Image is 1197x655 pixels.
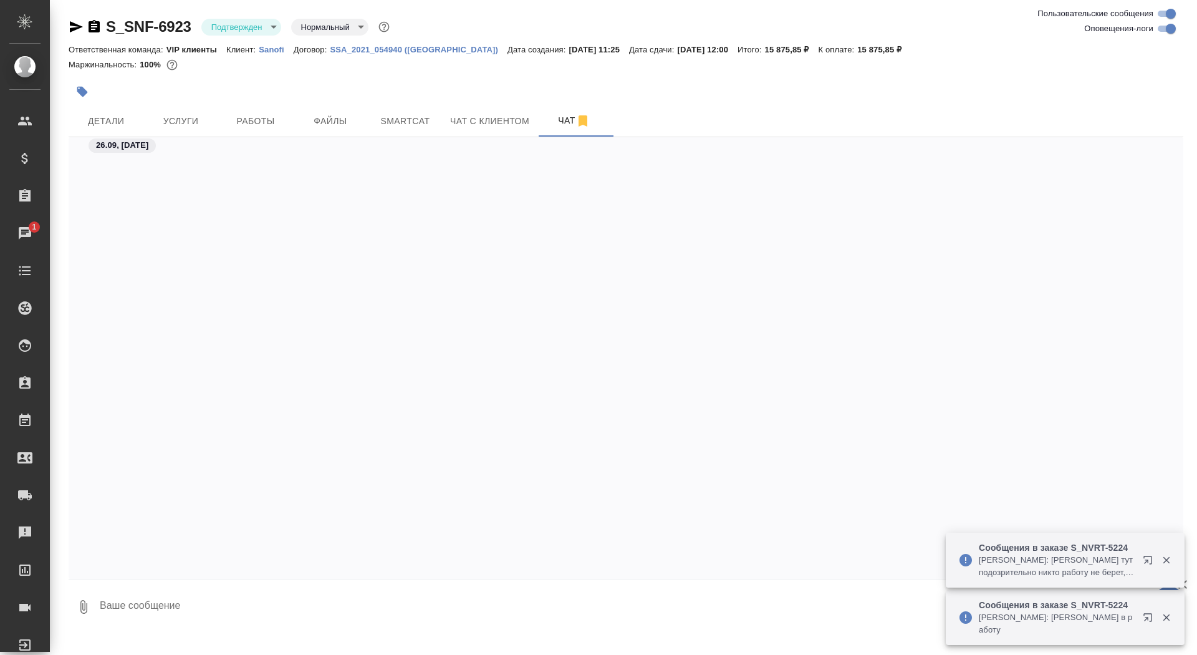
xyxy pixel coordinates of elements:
[294,45,330,54] p: Договор:
[375,114,435,129] span: Smartcat
[76,114,136,129] span: Детали
[569,45,629,54] p: [DATE] 11:25
[297,22,353,32] button: Нормальный
[201,19,281,36] div: Подтвержден
[151,114,211,129] span: Услуги
[979,611,1135,636] p: [PERSON_NAME]: [PERSON_NAME] в работу
[507,45,569,54] p: Дата создания:
[259,44,294,54] a: Sanofi
[575,114,590,129] svg: Отписаться
[1153,555,1179,566] button: Закрыть
[208,22,266,32] button: Подтвержден
[544,113,604,129] span: Чат
[300,114,360,129] span: Файлы
[1084,22,1153,35] span: Оповещения-логи
[226,114,286,129] span: Работы
[738,45,764,54] p: Итого:
[69,45,166,54] p: Ответственная команда:
[1135,548,1165,578] button: Открыть в новой вкладке
[140,60,164,69] p: 100%
[979,554,1135,579] p: [PERSON_NAME]: [PERSON_NAME] тут подозрительно никто работу не берет, я написала в канал, тоже не...
[259,45,294,54] p: Sanofi
[69,19,84,34] button: Скопировать ссылку для ЯМессенджера
[69,78,96,105] button: Добавить тэг
[629,45,677,54] p: Дата сдачи:
[106,18,191,35] a: S_SNF-6923
[1135,605,1165,635] button: Открыть в новой вкладке
[330,44,507,54] a: SSA_2021_054940 ([GEOGRAPHIC_DATA])
[450,114,529,129] span: Чат с клиентом
[1153,612,1179,623] button: Закрыть
[69,60,140,69] p: Маржинальность:
[166,45,226,54] p: VIP клиенты
[87,19,102,34] button: Скопировать ссылку
[226,45,259,54] p: Клиент:
[979,541,1135,554] p: Сообщения в заказе S_NVRT-5224
[376,19,392,35] button: Доп статусы указывают на важность/срочность заказа
[3,218,47,249] a: 1
[330,45,507,54] p: SSA_2021_054940 ([GEOGRAPHIC_DATA])
[677,45,738,54] p: [DATE] 12:00
[857,45,911,54] p: 15 875,85 ₽
[24,221,44,233] span: 1
[164,57,180,73] button: 0.00 RUB;
[765,45,819,54] p: 15 875,85 ₽
[819,45,858,54] p: К оплате:
[291,19,368,36] div: Подтвержден
[979,599,1135,611] p: Сообщения в заказе S_NVRT-5224
[96,139,148,152] p: 26.09, [DATE]
[1037,7,1153,20] span: Пользовательские сообщения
